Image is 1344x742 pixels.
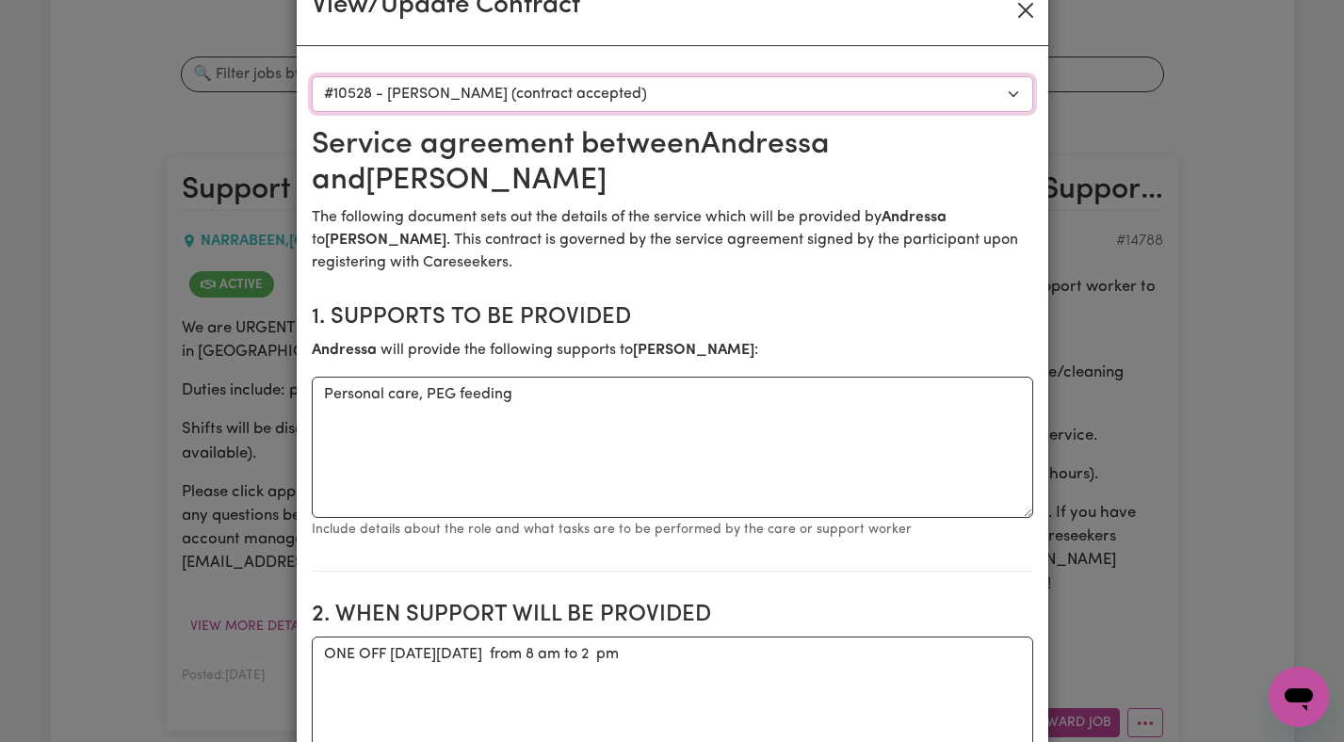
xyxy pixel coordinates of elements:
p: The following document sets out the details of the service which will be provided by to . This co... [312,206,1033,274]
b: [PERSON_NAME] [633,343,754,358]
h2: Service agreement between Andressa and [PERSON_NAME] [312,127,1033,200]
textarea: Personal care, PEG feeding [312,377,1033,518]
b: [PERSON_NAME] [325,233,446,248]
small: Include details about the role and what tasks are to be performed by the care or support worker [312,523,912,537]
p: will provide the following supports to : [312,339,1033,362]
h2: 1. Supports to be provided [312,304,1033,331]
b: Andressa [312,343,381,358]
b: Andressa [882,210,947,225]
iframe: Button to launch messaging window [1269,667,1329,727]
h2: 2. When support will be provided [312,602,1033,629]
